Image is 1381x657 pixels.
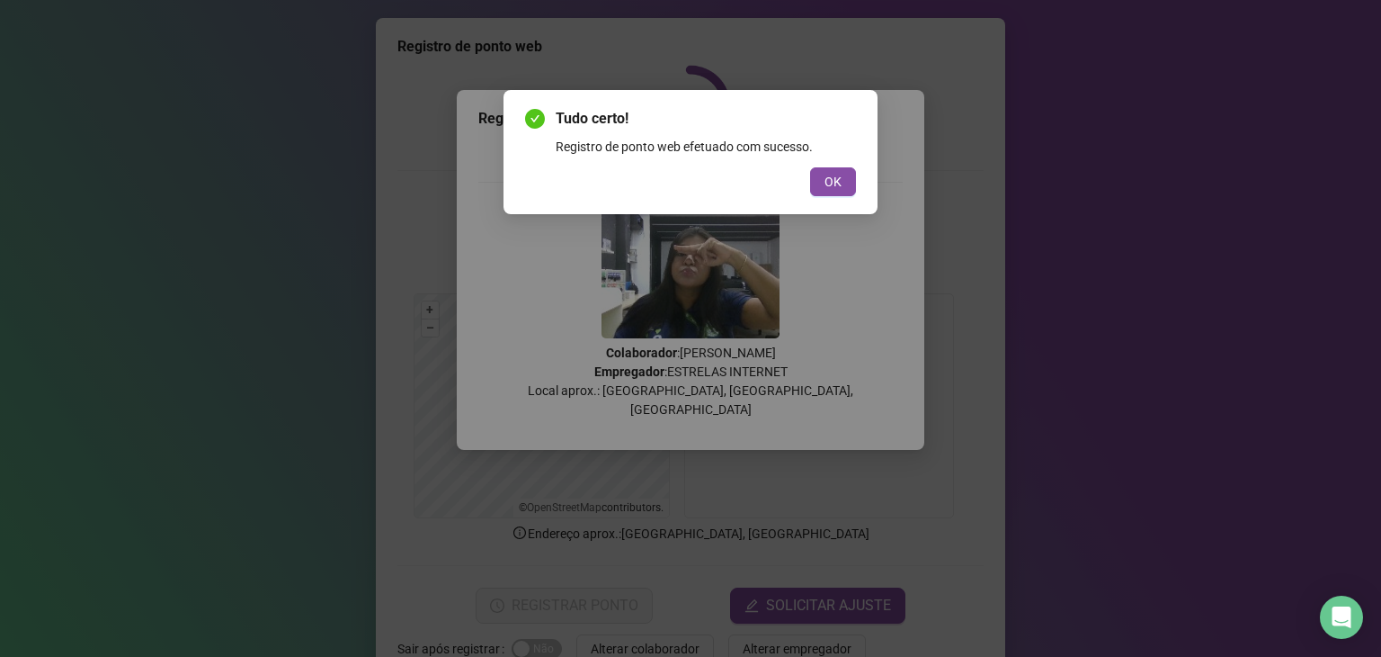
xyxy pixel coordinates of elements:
div: Open Intercom Messenger [1320,596,1363,639]
button: OK [810,167,856,196]
span: Tudo certo! [556,108,856,130]
span: OK [824,172,842,192]
div: Registro de ponto web efetuado com sucesso. [556,137,856,157]
span: check-circle [525,109,545,129]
